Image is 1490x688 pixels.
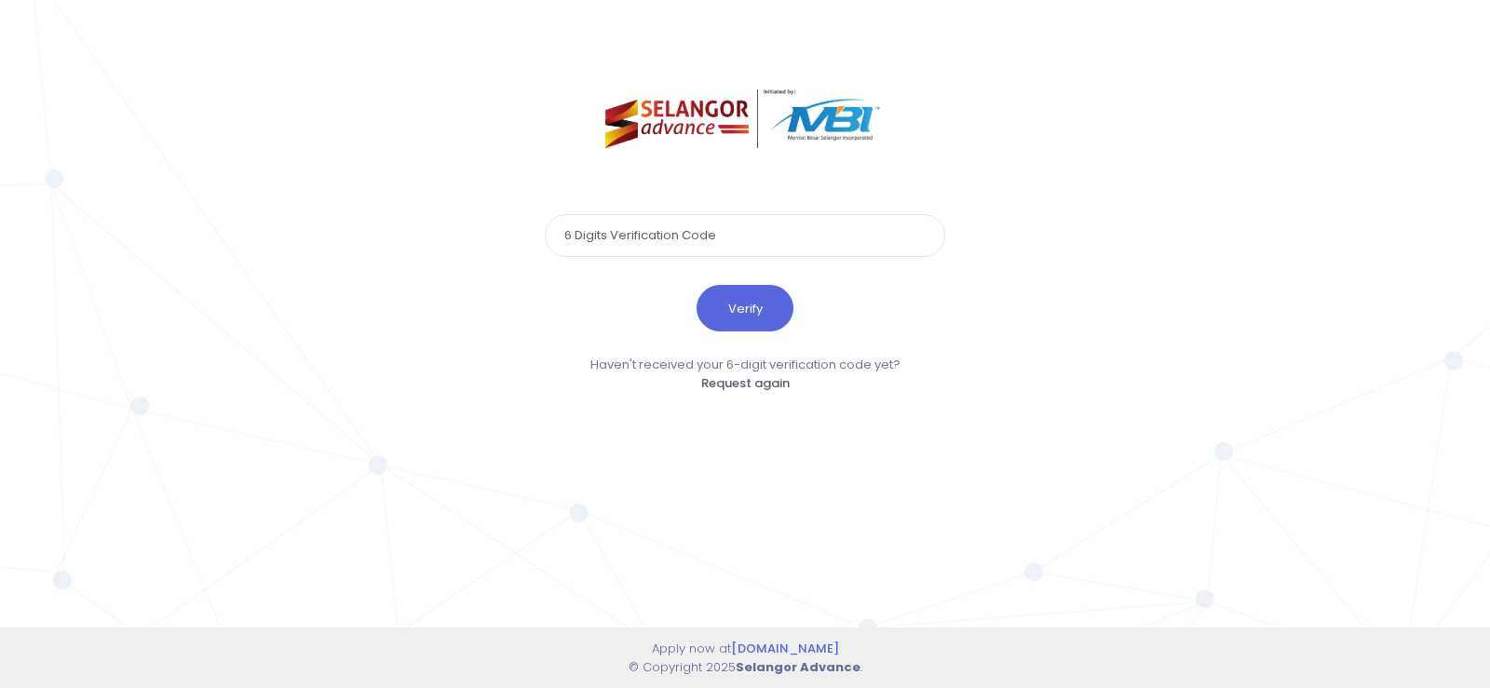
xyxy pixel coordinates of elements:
a: Request again [701,374,790,392]
a: [DOMAIN_NAME] [731,640,839,657]
strong: Selangor Advance [736,658,860,676]
button: Verify [697,285,793,331]
img: selangor-advance.png [605,89,886,148]
span: Haven't received your 6-digit verification code yet? [590,356,901,373]
input: 6 Digits Verification Code [545,214,945,257]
